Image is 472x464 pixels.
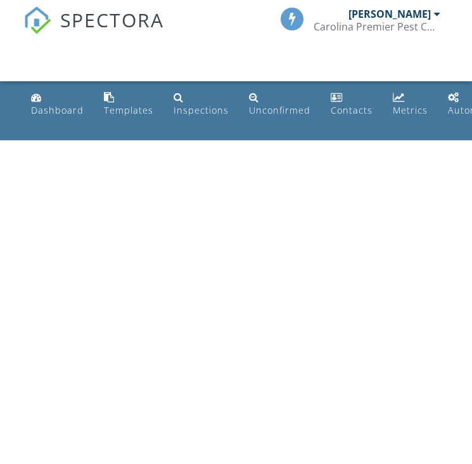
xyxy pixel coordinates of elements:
a: Dashboard [26,86,89,123]
a: Contacts [326,86,378,123]
a: Metrics [388,86,433,123]
div: Unconfirmed [249,104,310,116]
div: Contacts [331,104,373,116]
a: SPECTORA [23,17,164,44]
span: SPECTORA [60,6,164,33]
img: The Best Home Inspection Software - Spectora [23,6,51,34]
a: Unconfirmed [244,86,316,123]
div: Dashboard [31,104,84,116]
div: Inspections [174,104,229,116]
div: Carolina Premier Pest Control [314,20,440,33]
div: [PERSON_NAME] [348,8,431,20]
div: Templates [104,104,153,116]
a: Templates [99,86,158,123]
a: Inspections [169,86,234,123]
div: Metrics [393,104,428,116]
